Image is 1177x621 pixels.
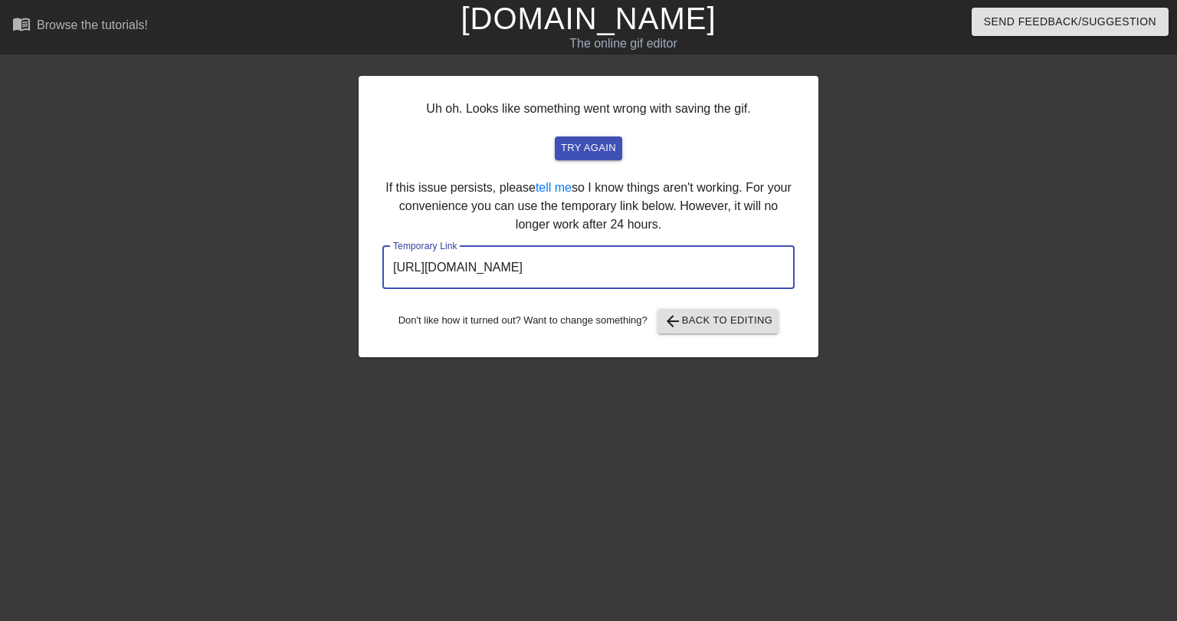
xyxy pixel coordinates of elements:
[37,18,148,31] div: Browse the tutorials!
[657,309,779,333] button: Back to Editing
[984,12,1156,31] span: Send Feedback/Suggestion
[382,246,795,289] input: bare
[555,136,622,160] button: try again
[400,34,847,53] div: The online gif editor
[359,76,818,357] div: Uh oh. Looks like something went wrong with saving the gif. If this issue persists, please so I k...
[664,312,773,330] span: Back to Editing
[12,15,31,33] span: menu_book
[536,181,572,194] a: tell me
[12,15,148,38] a: Browse the tutorials!
[664,312,682,330] span: arrow_back
[461,2,716,35] a: [DOMAIN_NAME]
[382,309,795,333] div: Don't like how it turned out? Want to change something?
[561,140,616,157] span: try again
[972,8,1169,36] button: Send Feedback/Suggestion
